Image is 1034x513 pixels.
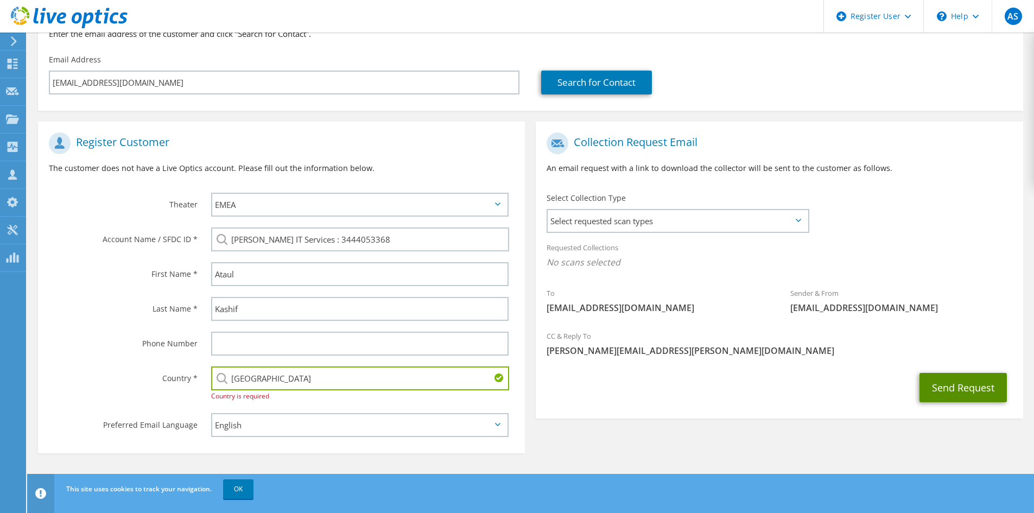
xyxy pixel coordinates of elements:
span: [EMAIL_ADDRESS][DOMAIN_NAME] [790,302,1012,314]
label: Email Address [49,54,101,65]
p: The customer does not have a Live Optics account. Please fill out the information below. [49,162,514,174]
span: Select requested scan types [548,210,808,232]
button: Send Request [919,373,1007,402]
label: Theater [49,193,198,210]
span: AS [1005,8,1022,25]
label: Phone Number [49,332,198,349]
h1: Register Customer [49,132,509,154]
div: Sender & From [779,282,1023,319]
svg: \n [937,11,947,21]
div: CC & Reply To [536,325,1023,362]
span: Country is required [211,391,269,401]
a: Search for Contact [541,71,652,94]
h1: Collection Request Email [547,132,1006,154]
label: Select Collection Type [547,193,626,204]
span: [PERSON_NAME][EMAIL_ADDRESS][PERSON_NAME][DOMAIN_NAME] [547,345,1012,357]
div: To [536,282,779,319]
h3: Enter the email address of the customer and click “Search for Contact”. [49,28,1012,40]
a: OK [223,479,253,499]
span: No scans selected [547,256,1012,268]
label: Last Name * [49,297,198,314]
label: Preferred Email Language [49,413,198,430]
span: [EMAIL_ADDRESS][DOMAIN_NAME] [547,302,769,314]
label: Account Name / SFDC ID * [49,227,198,245]
label: First Name * [49,262,198,280]
div: Requested Collections [536,236,1023,276]
label: Country * [49,366,198,384]
p: An email request with a link to download the collector will be sent to the customer as follows. [547,162,1012,174]
span: This site uses cookies to track your navigation. [66,484,212,493]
